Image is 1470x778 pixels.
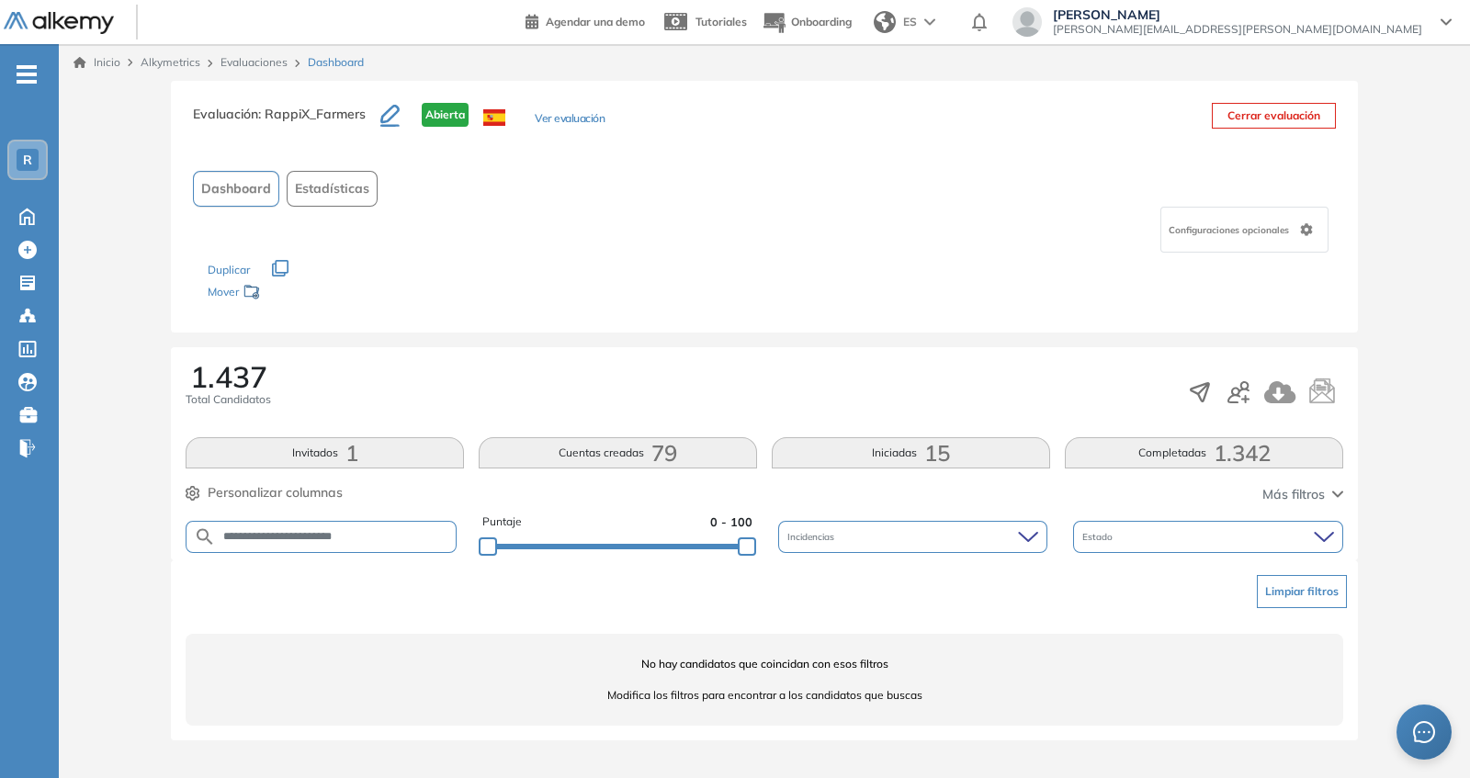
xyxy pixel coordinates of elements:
[186,656,1343,672] span: No hay candidatos que coincidan con esos filtros
[903,14,917,30] span: ES
[1262,485,1343,504] button: Más filtros
[194,525,216,548] img: SEARCH_ALT
[1257,575,1347,608] button: Limpiar filtros
[526,9,645,31] a: Agendar una demo
[201,179,271,198] span: Dashboard
[287,171,378,207] button: Estadísticas
[778,521,1048,553] div: Incidencias
[73,54,120,71] a: Inicio
[1262,485,1325,504] span: Más filtros
[17,73,37,76] i: -
[193,103,380,141] h3: Evaluación
[695,15,747,28] span: Tutoriales
[308,54,364,71] span: Dashboard
[535,110,605,130] button: Ver evaluación
[1169,223,1293,237] span: Configuraciones opcionales
[208,483,343,502] span: Personalizar columnas
[1065,437,1343,468] button: Completadas1.342
[208,276,391,310] div: Mover
[479,437,757,468] button: Cuentas creadas79
[483,109,505,126] img: ESP
[772,437,1050,468] button: Iniciadas15
[1053,22,1422,37] span: [PERSON_NAME][EMAIL_ADDRESS][PERSON_NAME][DOMAIN_NAME]
[186,687,1343,704] span: Modifica los filtros para encontrar a los candidatos que buscas
[1053,7,1422,22] span: [PERSON_NAME]
[295,179,369,198] span: Estadísticas
[193,171,279,207] button: Dashboard
[4,12,114,35] img: Logo
[186,391,271,408] span: Total Candidatos
[186,437,464,468] button: Invitados1
[186,483,343,502] button: Personalizar columnas
[762,3,852,42] button: Onboarding
[1160,207,1329,253] div: Configuraciones opcionales
[482,513,522,531] span: Puntaje
[710,513,752,531] span: 0 - 100
[874,11,896,33] img: world
[1212,103,1336,129] button: Cerrar evaluación
[422,103,469,127] span: Abierta
[1413,721,1435,743] span: message
[787,530,838,544] span: Incidencias
[208,263,250,276] span: Duplicar
[23,152,32,167] span: R
[1082,530,1116,544] span: Estado
[1073,521,1343,553] div: Estado
[220,55,288,69] a: Evaluaciones
[258,106,366,122] span: : RappiX_Farmers
[190,362,267,391] span: 1.437
[924,18,935,26] img: arrow
[791,15,852,28] span: Onboarding
[141,55,200,69] span: Alkymetrics
[546,15,645,28] span: Agendar una demo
